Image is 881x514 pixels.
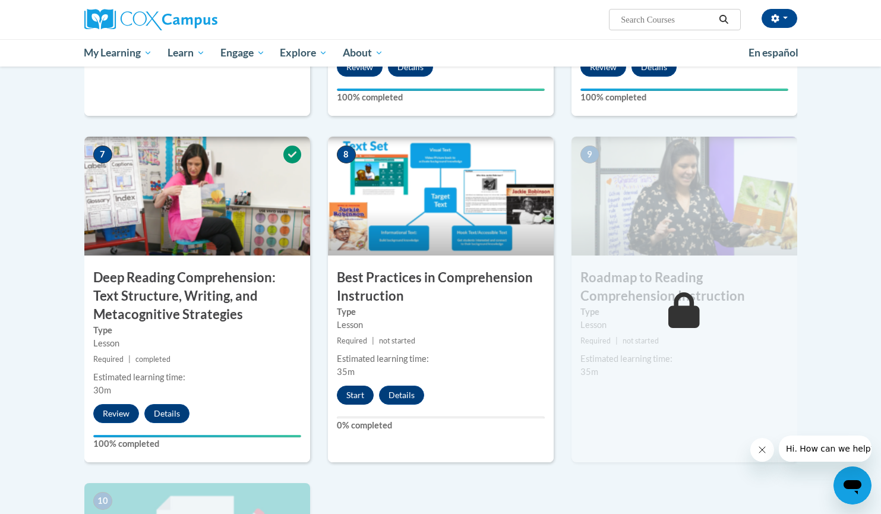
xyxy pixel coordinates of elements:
[272,39,335,67] a: Explore
[220,46,265,60] span: Engage
[741,40,806,65] a: En español
[571,137,797,256] img: Course Image
[93,371,301,384] div: Estimated learning time:
[580,305,788,319] label: Type
[93,355,124,364] span: Required
[84,269,310,323] h3: Deep Reading Comprehension: Text Structure, Writing, and Metacognitive Strategies
[580,336,611,345] span: Required
[833,466,871,504] iframe: Button to launch messaging window
[84,9,217,30] img: Cox Campus
[337,91,545,104] label: 100% completed
[580,58,626,77] button: Review
[337,352,545,365] div: Estimated learning time:
[750,438,774,462] iframe: Close message
[580,89,788,91] div: Your progress
[571,269,797,305] h3: Roadmap to Reading Comprehension Instruction
[160,39,213,67] a: Learn
[93,435,301,437] div: Your progress
[620,12,715,27] input: Search Courses
[213,39,273,67] a: Engage
[337,419,545,432] label: 0% completed
[77,39,160,67] a: My Learning
[372,336,374,345] span: |
[128,355,131,364] span: |
[337,319,545,332] div: Lesson
[67,39,815,67] div: Main menu
[84,137,310,256] img: Course Image
[337,305,545,319] label: Type
[7,8,96,18] span: Hi. How can we help?
[623,336,659,345] span: not started
[779,436,871,462] iframe: Message from company
[762,9,797,28] button: Account Settings
[580,319,788,332] div: Lesson
[93,385,111,395] span: 30m
[337,367,355,377] span: 35m
[631,58,677,77] button: Details
[337,386,374,405] button: Start
[335,39,391,67] a: About
[337,336,367,345] span: Required
[580,352,788,365] div: Estimated learning time:
[337,58,383,77] button: Review
[379,336,415,345] span: not started
[93,437,301,450] label: 100% completed
[328,137,554,256] img: Course Image
[749,46,798,59] span: En español
[615,336,618,345] span: |
[580,367,598,377] span: 35m
[580,146,599,163] span: 9
[715,12,732,27] button: Search
[84,46,152,60] span: My Learning
[337,89,545,91] div: Your progress
[168,46,205,60] span: Learn
[337,146,356,163] span: 8
[93,404,139,423] button: Review
[135,355,170,364] span: completed
[93,324,301,337] label: Type
[93,492,112,510] span: 10
[84,9,310,30] a: Cox Campus
[328,269,554,305] h3: Best Practices in Comprehension Instruction
[388,58,433,77] button: Details
[93,337,301,350] div: Lesson
[93,146,112,163] span: 7
[343,46,383,60] span: About
[580,91,788,104] label: 100% completed
[379,386,424,405] button: Details
[144,404,190,423] button: Details
[280,46,327,60] span: Explore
